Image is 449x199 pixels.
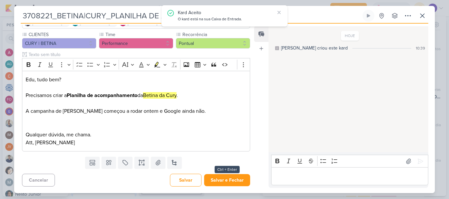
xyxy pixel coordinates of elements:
p: Edu, tudo bem? Precisamos criar a da . A campanha de [PERSON_NAME] começou a rodar ontem e Google... [26,76,247,131]
label: CLIENTES [28,31,96,38]
div: Ligar relógio [366,13,371,18]
input: Texto sem título [27,51,250,58]
button: Performance [99,38,173,49]
mark: Betina da Cury [143,92,177,99]
div: Kard Aceito [178,9,274,16]
label: Time [105,31,173,38]
button: Salvar e Fechar [204,174,250,186]
p: Qualquer dúvida, me chama. Att, [PERSON_NAME] [26,131,247,147]
div: Editor toolbar [271,155,428,168]
div: Editor editing area: main [271,167,428,185]
button: CURY | BETINA [22,38,96,49]
div: Ctrl + Enter [215,166,240,173]
div: O kard está na sua Caixa de Entrada. [178,16,274,23]
button: Cancelar [22,174,55,187]
div: 10:39 [416,45,425,51]
div: [PERSON_NAME] criou este kard [281,45,348,51]
div: Editor editing area: main [22,71,250,152]
div: Editor toolbar [22,58,250,71]
input: Kard Sem Título [21,10,361,22]
button: Pontual [176,38,250,49]
button: Salvar [170,174,201,187]
strong: Planilha de acompanhamento [67,92,137,99]
label: Recorrência [182,31,250,38]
